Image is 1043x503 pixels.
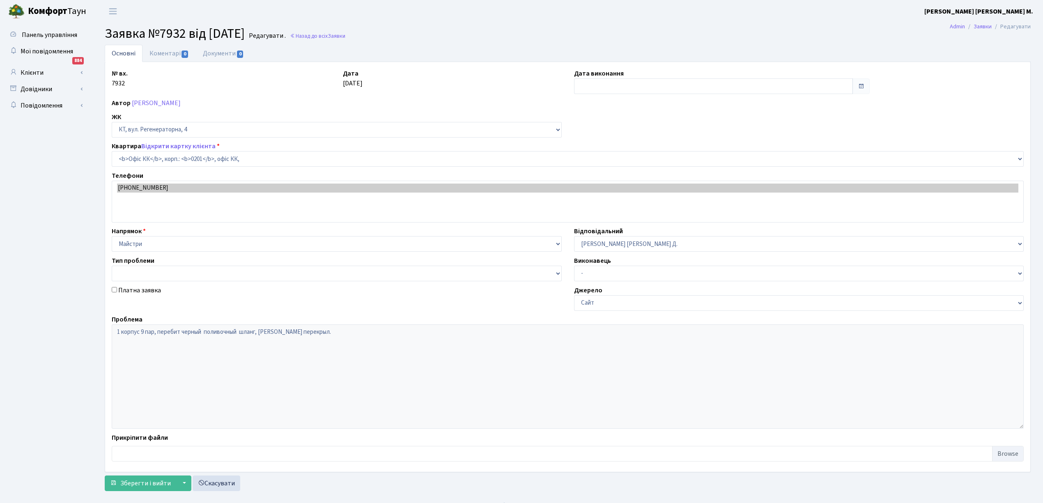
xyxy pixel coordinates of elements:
option: [PHONE_NUMBER] [117,184,1018,193]
a: Панель управління [4,27,86,43]
label: Відповідальний [574,226,623,236]
span: Зберегти і вийти [120,479,171,488]
small: Редагувати . [247,32,286,40]
img: logo.png [8,3,25,20]
label: ЖК [112,112,121,122]
label: Телефони [112,171,143,181]
span: 0 [181,51,188,58]
button: Зберегти і вийти [105,475,176,491]
label: Дата [343,69,358,78]
span: Панель управління [22,30,77,39]
div: [DATE] [337,69,568,94]
span: Мої повідомлення [21,47,73,56]
label: Дата виконання [574,69,624,78]
textarea: 1 корпус 9 пар, перебит черный поливочный шланг, [PERSON_NAME] перекрыл. [112,324,1024,429]
div: 7932 [106,69,337,94]
a: Документи [196,45,251,62]
a: Admin [950,22,965,31]
b: Комфорт [28,5,67,18]
a: Назад до всіхЗаявки [290,32,345,40]
label: Платна заявка [118,285,161,295]
label: Квартира [112,141,220,151]
div: 884 [72,57,84,64]
a: Повідомлення [4,97,86,114]
label: Проблема [112,315,142,324]
span: Таун [28,5,86,18]
label: № вх. [112,69,128,78]
span: Заявка №7932 від [DATE] [105,24,245,43]
select: ) [112,151,1024,167]
span: Заявки [328,32,345,40]
span: 0 [237,51,244,58]
label: Прикріпити файли [112,433,168,443]
label: Джерело [574,285,602,295]
a: Коментарі [142,45,196,62]
a: [PERSON_NAME] [132,99,181,108]
a: Основні [105,45,142,62]
label: Автор [112,98,131,108]
label: Виконавець [574,256,611,266]
a: Мої повідомлення884 [4,43,86,60]
label: Тип проблеми [112,256,154,266]
nav: breadcrumb [937,18,1043,35]
a: Відкрити картку клієнта [141,142,216,151]
a: Заявки [974,22,992,31]
a: Скасувати [193,475,240,491]
label: Напрямок [112,226,146,236]
a: Довідники [4,81,86,97]
li: Редагувати [992,22,1031,31]
button: Переключити навігацію [103,5,123,18]
a: Клієнти [4,64,86,81]
a: [PERSON_NAME] [PERSON_NAME] М. [924,7,1033,16]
